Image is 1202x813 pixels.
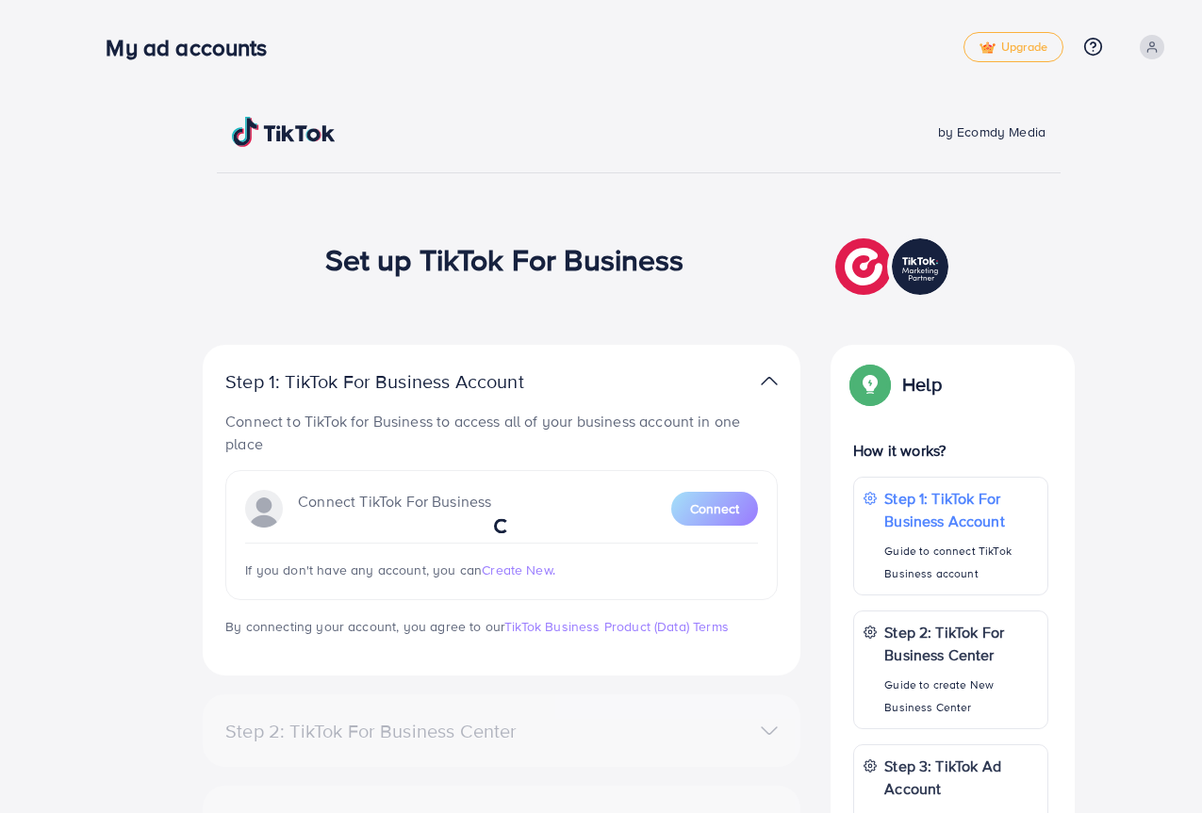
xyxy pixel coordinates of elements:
p: Step 2: TikTok For Business Center [884,621,1038,666]
h1: Set up TikTok For Business [325,241,684,277]
p: Step 1: TikTok For Business Account [225,370,584,393]
img: Popup guide [853,367,887,401]
img: TikTok partner [835,234,953,300]
img: TikTok [232,117,336,147]
p: Help [902,373,942,396]
span: by Ecomdy Media [938,122,1046,141]
h3: My ad accounts [106,34,282,61]
p: Guide to create New Business Center [884,674,1038,719]
img: tick [980,41,996,55]
p: Step 3: TikTok Ad Account [884,755,1038,800]
a: tickUpgrade [963,32,1063,62]
span: Upgrade [980,41,1047,55]
p: Step 1: TikTok For Business Account [884,487,1038,532]
p: Guide to connect TikTok Business account [884,540,1038,585]
p: How it works? [853,439,1048,462]
img: TikTok partner [761,367,778,395]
